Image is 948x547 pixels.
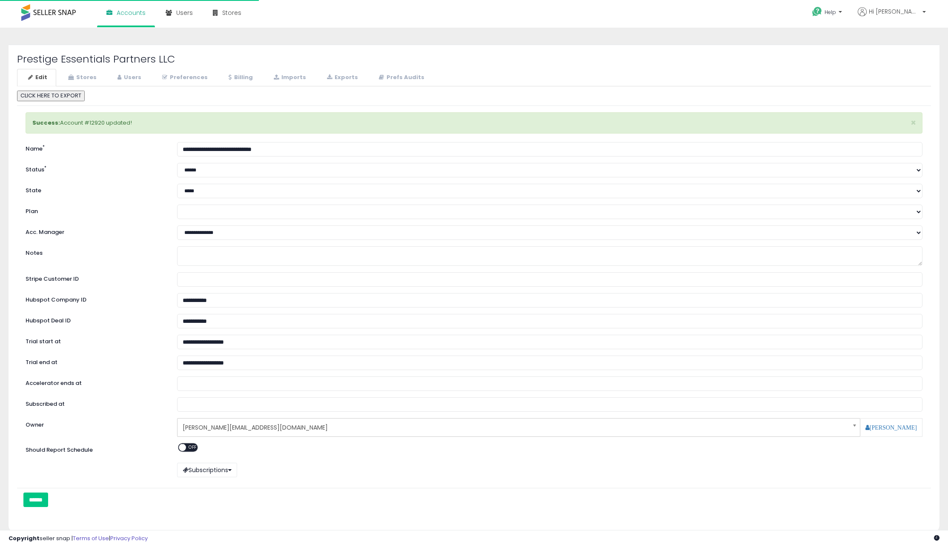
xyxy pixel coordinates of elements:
a: Billing [218,69,262,86]
label: Subscribed at [19,397,171,408]
i: Get Help [812,6,822,17]
span: OFF [186,444,200,451]
a: Privacy Policy [110,534,148,542]
label: Stripe Customer ID [19,272,171,283]
span: Help [825,9,836,16]
label: Status [19,163,171,174]
label: Notes [19,246,171,257]
button: × [911,118,916,127]
h2: Prestige Essentials Partners LLC [17,54,931,65]
div: seller snap | | [9,535,148,543]
label: Name [19,142,171,153]
label: Acc. Manager [19,225,171,236]
span: Accounts [117,9,146,17]
span: Hi [PERSON_NAME] [869,7,920,16]
a: Users [106,69,150,86]
label: Should Report Schedule [26,446,93,454]
strong: Copyright [9,534,40,542]
a: Preferences [151,69,217,86]
label: Hubspot Company ID [19,293,171,304]
a: Stores [57,69,106,86]
label: State [19,184,171,195]
label: Trial end at [19,356,171,367]
strong: Success: [32,119,60,127]
label: Hubspot Deal ID [19,314,171,325]
a: Edit [17,69,56,86]
a: Imports [263,69,315,86]
button: Subscriptions [177,463,237,477]
label: Trial start at [19,335,171,346]
button: CLICK HERE TO EXPORT [17,91,85,101]
a: Hi [PERSON_NAME] [858,7,926,26]
span: [PERSON_NAME][EMAIL_ADDRESS][DOMAIN_NAME] [183,420,844,435]
a: Terms of Use [73,534,109,542]
a: Exports [316,69,367,86]
span: Stores [222,9,241,17]
label: Owner [26,421,44,429]
span: Users [176,9,193,17]
label: Plan [19,205,171,216]
div: Account #12920 updated! [26,112,922,134]
a: Prefs Audits [368,69,433,86]
a: [PERSON_NAME] [865,424,917,430]
label: Accelerator ends at [19,376,171,387]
